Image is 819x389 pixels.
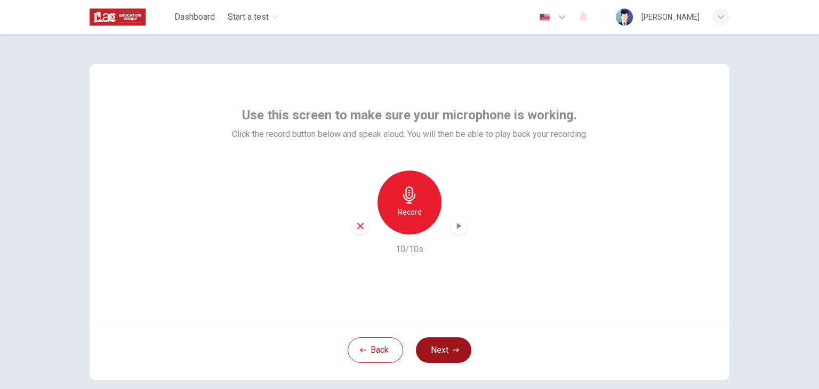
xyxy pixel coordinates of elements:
h6: 10/10s [396,243,423,256]
button: Start a test [223,7,283,27]
button: Dashboard [170,7,219,27]
span: Use this screen to make sure your microphone is working. [242,107,577,124]
span: Start a test [228,11,269,23]
button: Record [378,171,441,234]
button: Next [416,337,471,363]
img: en [538,13,551,21]
span: Dashboard [174,11,215,23]
div: [PERSON_NAME] [641,11,700,23]
button: Back [348,337,403,363]
span: Click the record button below and speak aloud. You will then be able to play back your recording. [232,128,588,141]
a: ILAC logo [90,6,170,28]
img: Profile picture [616,9,633,26]
h6: Record [398,206,422,218]
img: ILAC logo [90,6,146,28]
